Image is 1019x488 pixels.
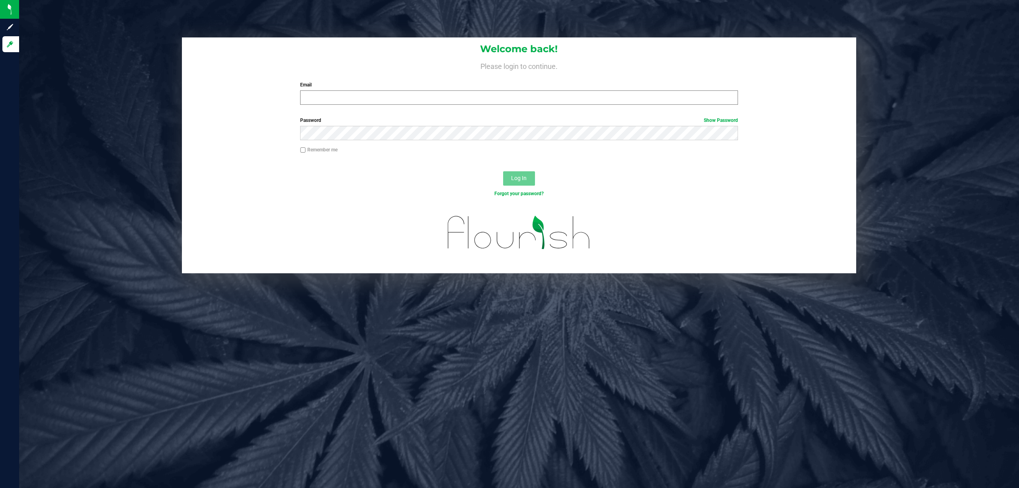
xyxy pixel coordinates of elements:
img: flourish_logo.svg [435,206,603,260]
inline-svg: Sign up [6,23,14,31]
span: Log In [511,175,527,181]
input: Remember me [300,147,306,153]
inline-svg: Log in [6,40,14,48]
h1: Welcome back! [182,44,857,54]
label: Remember me [300,146,338,153]
button: Log In [503,171,535,186]
a: Forgot your password? [494,191,544,196]
a: Show Password [704,118,738,123]
h4: Please login to continue. [182,61,857,70]
label: Email [300,81,738,88]
span: Password [300,118,321,123]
